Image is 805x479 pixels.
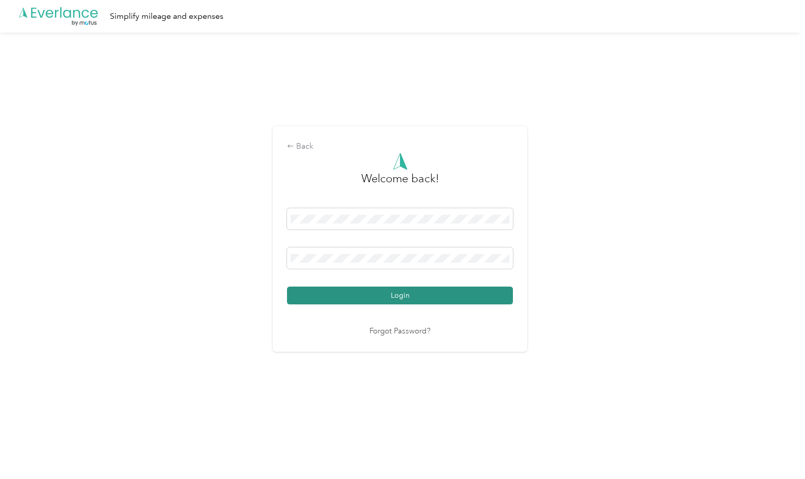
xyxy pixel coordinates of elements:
[361,170,439,198] h3: greeting
[369,326,430,337] a: Forgot Password?
[287,140,513,153] div: Back
[110,10,223,23] div: Simplify mileage and expenses
[748,422,805,479] iframe: Everlance-gr Chat Button Frame
[287,287,513,304] button: Login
